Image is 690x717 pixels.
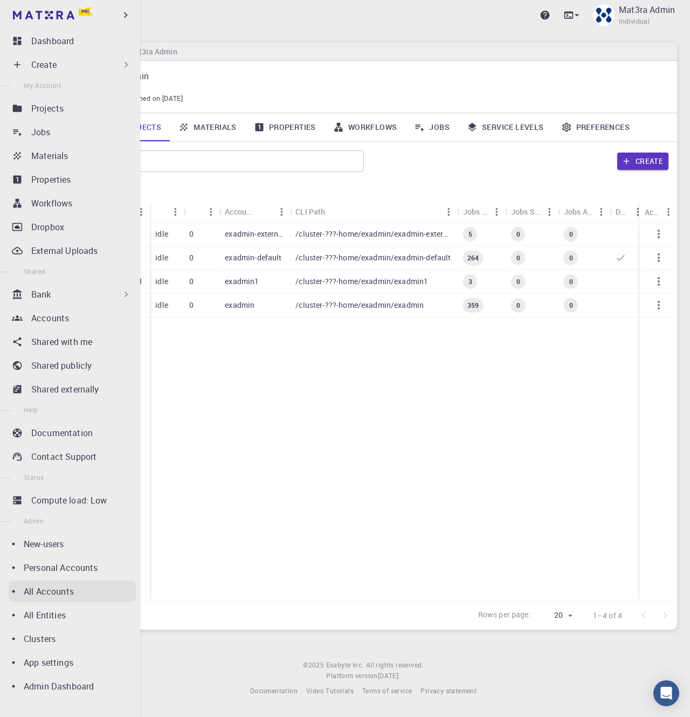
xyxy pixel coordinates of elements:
[133,203,150,220] button: Menu
[9,145,136,167] a: Materials
[167,203,184,220] button: Menu
[295,252,451,263] p: /cluster-???-home/exadmin/exadmin-default
[420,686,477,695] span: Privacy statement
[362,686,412,697] a: Terms of service
[660,203,677,220] button: Menu
[440,203,458,220] button: Menu
[290,201,457,222] div: CLI Path
[326,660,364,669] span: Exabyte Inc.
[93,70,660,82] p: Mat3ra Admin
[24,609,66,622] p: All Entities
[630,203,647,220] button: Menu
[535,608,576,623] div: 20
[565,253,577,263] span: 0
[155,229,168,239] p: idle
[225,252,281,263] p: exadmin-default
[593,4,615,26] img: Mat3ra Admin
[9,581,136,602] a: All Accounts
[155,276,168,287] p: idle
[478,609,531,622] p: Rows per page:
[189,300,194,311] p: 0
[250,686,298,695] span: Documentation
[645,202,660,223] div: Actions
[9,490,136,511] a: Compute load: Low
[245,113,325,141] a: Properties
[256,203,273,220] button: Sort
[202,203,219,220] button: Menu
[9,355,136,376] a: Shared publicly
[189,252,194,263] p: 0
[541,203,558,220] button: Menu
[9,54,136,75] div: Create
[610,201,647,222] div: Default
[295,201,325,222] div: CLI Path
[564,201,593,222] div: Jobs Active
[9,675,136,697] a: Admin Dashboard
[9,557,136,578] a: Personal Accounts
[24,473,44,481] span: Status
[24,516,44,525] span: Admin
[31,149,68,162] p: Materials
[9,284,136,305] div: Bank
[553,113,638,141] a: Preferences
[420,686,477,697] a: Privacy statement
[24,537,64,550] p: New-users
[9,604,136,626] a: All Entities
[225,229,285,239] p: exadmin-external
[24,632,56,645] p: Clusters
[639,202,677,223] div: Actions
[31,58,57,71] p: Create
[31,288,51,301] p: Bank
[512,301,525,310] span: 0
[617,153,668,170] button: Create
[219,201,290,222] div: Accounting slug
[155,252,168,263] p: idle
[31,426,93,439] p: Documentation
[273,203,290,220] button: Menu
[184,201,219,222] div: Shared
[13,11,74,19] img: logo
[9,446,136,467] a: Contact Support
[9,307,136,329] a: Accounts
[24,405,38,414] span: Help
[9,652,136,673] a: App settings
[24,81,61,89] span: My Account
[9,30,136,52] a: Dashboard
[378,671,401,680] span: [DATE] .
[24,561,98,574] p: Personal Accounts
[506,201,558,222] div: Jobs Subm.
[225,300,254,311] p: exadmin
[512,253,525,263] span: 0
[326,660,364,671] a: Exabyte Inc.
[565,230,577,239] span: 0
[512,277,525,286] span: 0
[31,494,107,507] p: Compute load: Low
[24,267,45,275] span: Shared
[458,201,506,222] div: Jobs Total
[31,450,96,463] p: Contact Support
[250,686,298,697] a: Documentation
[565,301,577,310] span: 0
[619,16,650,27] span: Individual
[225,201,256,222] div: Accounting slug
[170,113,245,141] a: Materials
[616,201,630,222] div: Default
[463,201,488,222] div: Jobs Total
[31,220,64,233] p: Dropbox
[9,121,136,143] a: Jobs
[9,628,136,650] a: Clusters
[558,201,610,222] div: Jobs Active
[129,93,183,104] span: Joined on [DATE]
[9,331,136,353] a: Shared with me
[653,680,679,706] div: Open Intercom Messenger
[155,203,172,220] button: Sort
[31,35,74,47] p: Dashboard
[366,660,424,671] span: All rights reserved.
[325,113,406,141] a: Workflows
[31,126,51,139] p: Jobs
[464,277,477,286] span: 3
[31,197,72,210] p: Workflows
[31,312,69,325] p: Accounts
[295,300,424,311] p: /cluster-???-home/exadmin/exadmin
[24,656,73,669] p: App settings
